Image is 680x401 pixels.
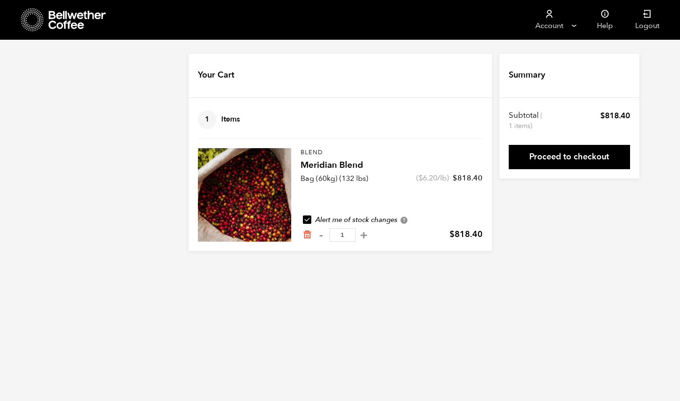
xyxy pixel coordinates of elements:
[301,148,483,158] p: Blend
[509,69,545,81] h4: Summary
[301,159,483,172] h4: Meridian Blend
[419,173,423,183] span: $
[198,69,234,81] h4: Your Cart
[315,230,327,240] button: -
[453,173,483,183] bdi: 818.40
[301,215,483,225] div: Alert me of stock changes
[449,229,483,240] bdi: 818.40
[329,228,356,242] input: Qty
[509,145,630,169] a: Proceed to checkout
[600,110,630,121] bdi: 818.40
[198,110,240,129] h4: Items
[453,173,457,183] span: $
[509,110,544,131] th: Subtotal
[419,173,437,183] bdi: 6.20
[198,110,217,129] span: 1
[449,229,455,240] span: $
[358,230,370,240] button: +
[301,173,368,184] p: Bag (60kg) (132 lbs)
[302,230,312,240] a: Remove from cart
[416,173,449,183] span: ( /lb)
[600,110,605,121] span: $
